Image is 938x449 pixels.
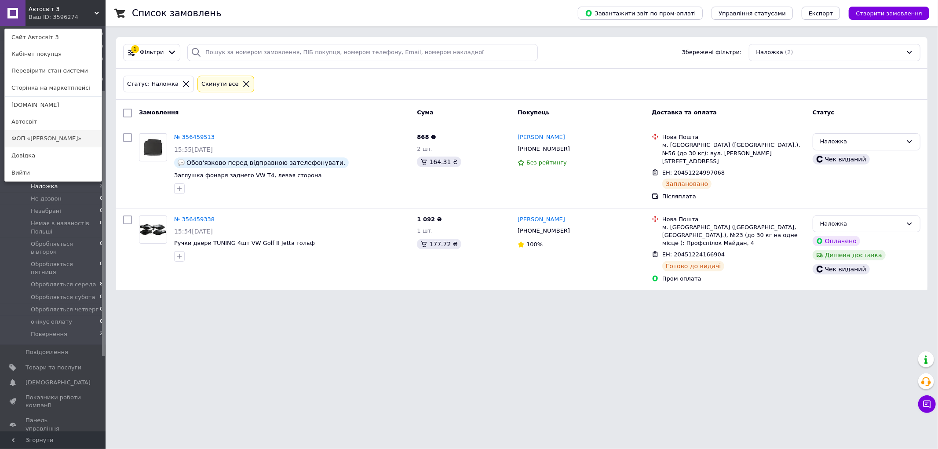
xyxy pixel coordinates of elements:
div: Cкинути все [200,80,241,89]
a: [PERSON_NAME] [518,215,565,224]
a: [PERSON_NAME] [518,133,565,142]
div: Оплачено [813,236,860,246]
div: Пром-оплата [662,275,806,283]
span: Панель управління [26,416,81,432]
span: Cума [417,109,433,116]
span: Управління статусами [719,10,786,17]
a: Автосвіт [5,113,102,130]
div: Заплановано [662,179,712,189]
span: Немає в наявностів Польші [31,219,100,235]
a: Сторінка на маркетплейсі [5,80,102,96]
span: 0 [100,260,103,276]
span: Доставка та оплата [652,109,717,116]
div: Наложка [820,137,902,146]
span: очікує оплату [31,318,72,326]
a: Ручки двери TUNING 4шт VW Golf II Jetta гольф [174,240,315,246]
span: 1 шт. [417,227,433,234]
span: Не дозвон [31,195,62,203]
div: Чек виданий [813,154,870,164]
span: [PHONE_NUMBER] [518,227,570,234]
span: Повідомлення [26,348,68,356]
span: ЕН: 20451224997068 [662,169,725,176]
span: 0 [100,293,103,301]
span: Фільтри [140,48,164,57]
span: 0 [100,306,103,314]
span: Наложка [756,48,784,57]
button: Управління статусами [712,7,793,20]
span: 2 шт. [417,146,433,152]
div: Нова Пошта [662,215,806,223]
img: Фото товару [139,137,167,158]
div: 164.31 ₴ [417,157,461,167]
a: Перевірити стан системи [5,62,102,79]
span: Наложка [31,183,58,190]
span: (2) [785,49,793,55]
div: Статус: Наложка [125,80,180,89]
div: Ваш ID: 3596274 [29,13,66,21]
span: Збережені фільтри: [682,48,742,57]
button: Створити замовлення [849,7,929,20]
span: Статус [813,109,835,116]
div: м. [GEOGRAPHIC_DATA] ([GEOGRAPHIC_DATA].), №56 (до 30 кг): вул. [PERSON_NAME][STREET_ADDRESS] [662,141,806,165]
span: 2 [100,330,103,338]
span: Завантажити звіт по пром-оплаті [585,9,696,17]
span: Автосвіт 3 [29,5,95,13]
span: [DEMOGRAPHIC_DATA] [26,379,91,387]
span: Обробляється пятниця [31,260,100,276]
span: Покупець [518,109,550,116]
div: Дешева доставка [813,250,886,260]
span: Експорт [809,10,833,17]
a: [DOMAIN_NAME] [5,97,102,113]
div: 1 [131,45,139,53]
span: 0 [100,195,103,203]
a: № 356459513 [174,134,215,140]
span: 0 [100,318,103,326]
span: Обробляється середа [31,281,96,288]
span: Показники роботи компанії [26,394,81,409]
span: Товари та послуги [26,364,81,372]
div: Готово до видачі [662,261,725,271]
a: Довідка [5,147,102,164]
span: 100% [526,241,543,248]
div: Наложка [820,219,902,229]
span: Без рейтингу [526,159,567,166]
span: Обов'язково перед відправною зателефонувати. [186,159,345,166]
a: Фото товару [139,133,167,161]
span: Незабрані [31,207,61,215]
span: 0 [100,240,103,256]
div: 177.72 ₴ [417,239,461,249]
div: Післяплата [662,193,806,201]
span: 15:55[DATE] [174,146,213,153]
a: Вийти [5,164,102,181]
a: № 356459338 [174,216,215,223]
a: Сайт Автосвіт 3 [5,29,102,46]
span: 8 [100,281,103,288]
span: Обробляється четверг [31,306,99,314]
span: Обробляється субота [31,293,95,301]
div: м. [GEOGRAPHIC_DATA] ([GEOGRAPHIC_DATA], [GEOGRAPHIC_DATA].), №23 (до 30 кг на одне місце ): Проф... [662,223,806,248]
span: 1 092 ₴ [417,216,442,223]
span: 0 [100,219,103,235]
div: Нова Пошта [662,133,806,141]
a: Заглушка фонаря заднего VW T4, левая сторона [174,172,322,179]
img: :speech_balloon: [178,159,185,166]
img: Фото товару [139,219,167,240]
div: Чек виданий [813,264,870,274]
span: Замовлення [139,109,179,116]
span: 15:54[DATE] [174,228,213,235]
input: Пошук за номером замовлення, ПІБ покупця, номером телефону, Email, номером накладної [187,44,538,61]
button: Експорт [802,7,840,20]
a: Створити замовлення [840,10,929,16]
span: Обробляється вівторок [31,240,100,256]
a: Кабінет покупця [5,46,102,62]
span: Повернення [31,330,67,338]
h1: Список замовлень [132,8,221,18]
span: [PHONE_NUMBER] [518,146,570,152]
button: Завантажити звіт по пром-оплаті [578,7,703,20]
span: 2 [100,183,103,190]
span: 0 [100,207,103,215]
a: ФОП «[PERSON_NAME]» [5,130,102,147]
a: Фото товару [139,215,167,244]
